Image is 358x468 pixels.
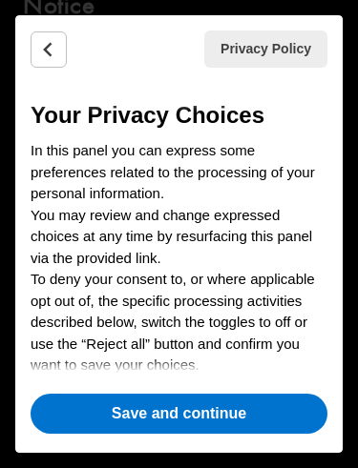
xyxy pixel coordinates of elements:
button: Privacy Policy [204,31,327,68]
button: Save and continue [31,394,327,434]
button: Back [31,31,67,68]
span: Privacy Policy [221,39,311,59]
h2: Your Privacy Choices [31,98,327,132]
p: In this panel you can express some preferences related to the processing of your personal informa... [31,140,327,376]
